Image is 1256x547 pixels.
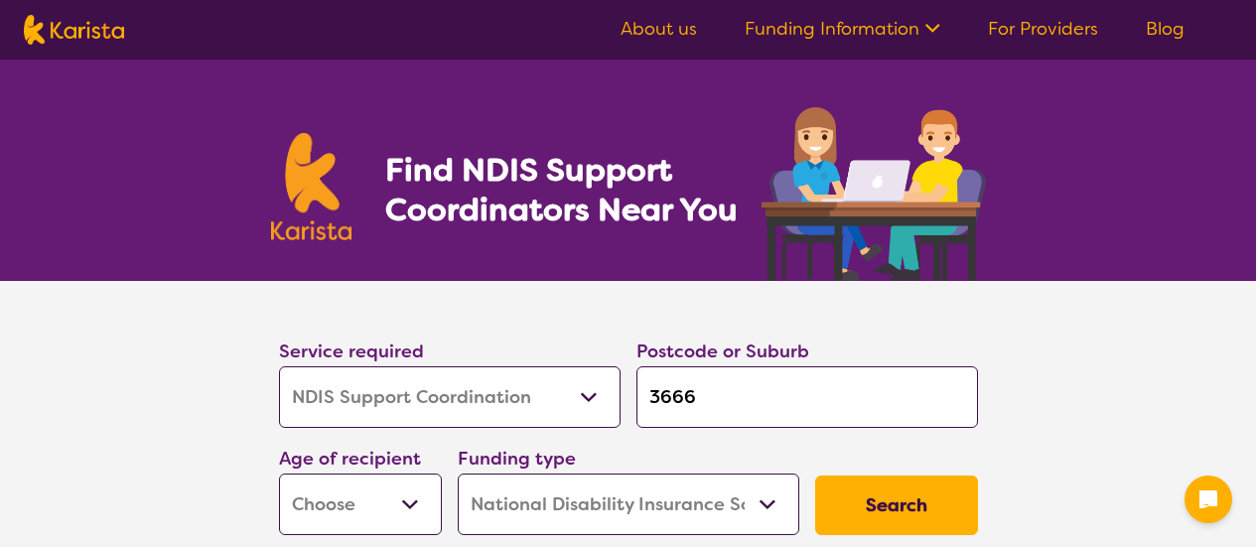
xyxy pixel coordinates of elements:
button: Search [815,476,978,535]
label: Age of recipient [279,447,421,471]
a: About us [621,17,697,41]
label: Postcode or Suburb [636,340,809,363]
a: Blog [1146,17,1185,41]
h1: Find NDIS Support Coordinators Near You [385,150,753,229]
img: Karista logo [24,15,124,45]
label: Service required [279,340,424,363]
a: For Providers [988,17,1098,41]
label: Funding type [458,447,576,471]
input: Type [636,366,978,428]
img: Karista logo [271,133,352,240]
img: support-coordination [762,107,986,281]
a: Funding Information [745,17,940,41]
